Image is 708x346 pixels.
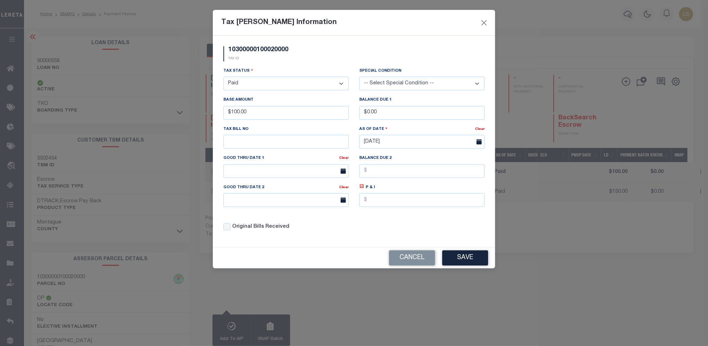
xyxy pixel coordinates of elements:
label: Good Thru Date 2 [223,185,265,191]
button: Cancel [389,250,435,266]
input: $ [359,106,485,120]
label: Good Thru Date 1 [223,155,265,161]
label: Special Condition [359,68,401,74]
input: $ [359,193,485,207]
label: Balance Due 2 [359,155,391,161]
label: P & I [366,185,375,191]
label: Tax Bill No [223,126,248,132]
label: Balance Due 1 [359,97,391,103]
label: Base Amount [223,97,253,103]
label: Original Bills Received [232,223,289,231]
a: Clear [339,186,349,189]
input: $ [223,106,349,120]
p: TAX ID [228,56,288,61]
a: Clear [339,156,349,160]
a: Clear [475,127,485,131]
button: Save [442,250,488,266]
h5: 10300000100020000 [228,46,288,54]
input: $ [359,164,485,178]
label: Tax Status [223,67,253,74]
label: As Of Date [359,126,388,132]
